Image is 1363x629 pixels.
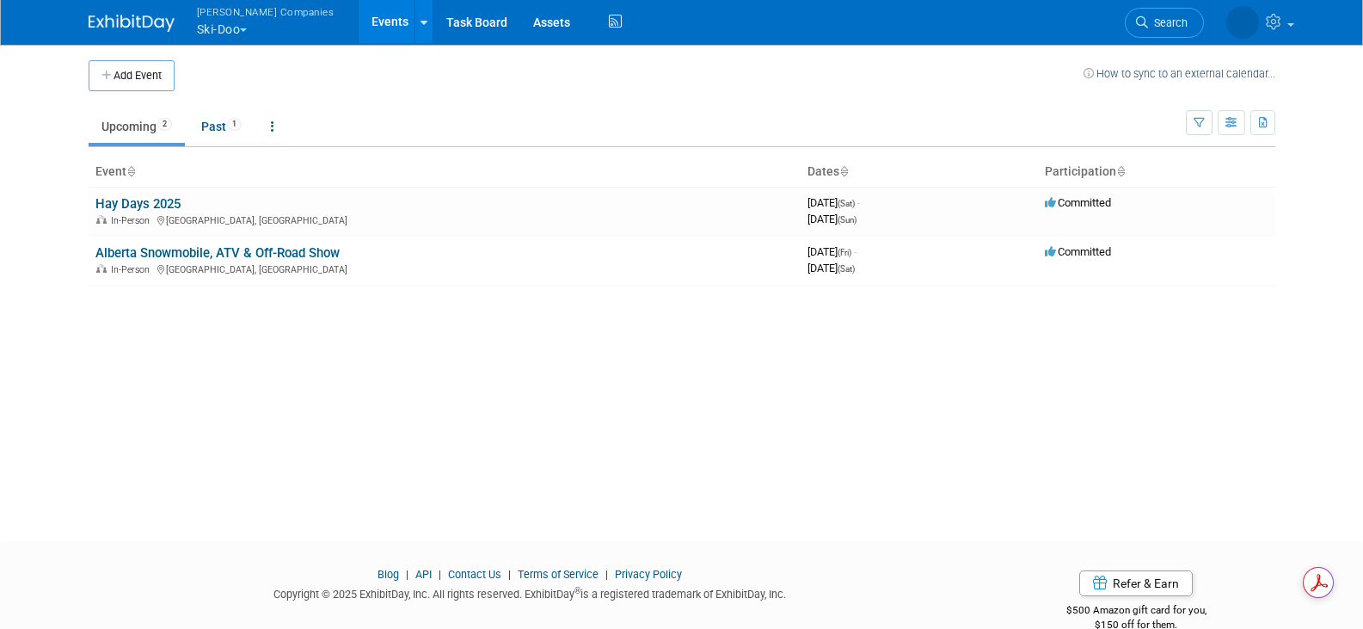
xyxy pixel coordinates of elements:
span: In-Person [111,215,155,226]
span: - [854,245,856,258]
span: In-Person [111,264,155,275]
span: 1 [227,118,242,131]
span: | [601,568,612,581]
img: In-Person Event [96,264,107,273]
a: Sort by Participation Type [1116,164,1125,178]
span: (Fri) [838,248,851,257]
span: - [857,196,860,209]
span: Committed [1045,196,1111,209]
span: (Sat) [838,264,855,274]
span: Search [1148,16,1188,29]
div: Copyright © 2025 ExhibitDay, Inc. All rights reserved. ExhibitDay is a registered trademark of Ex... [89,583,973,602]
img: Stephanie Johnson [1226,6,1259,39]
a: Alberta Snowmobile, ATV & Off-Road Show [95,245,340,261]
a: Upcoming2 [89,110,185,143]
sup: ® [574,586,580,595]
span: [DATE] [807,213,856,225]
a: Search [1125,8,1204,38]
span: (Sat) [838,199,855,208]
span: [DATE] [807,196,860,209]
a: Sort by Event Name [126,164,135,178]
a: Contact Us [448,568,501,581]
a: Blog [378,568,399,581]
a: Terms of Service [518,568,599,581]
span: 2 [157,118,172,131]
th: Event [89,157,801,187]
img: In-Person Event [96,215,107,224]
th: Participation [1038,157,1275,187]
a: Privacy Policy [615,568,682,581]
span: Committed [1045,245,1111,258]
a: Sort by Start Date [839,164,848,178]
div: [GEOGRAPHIC_DATA], [GEOGRAPHIC_DATA] [95,213,794,226]
a: How to sync to an external calendar... [1084,67,1275,80]
span: | [402,568,413,581]
span: | [434,568,445,581]
img: ExhibitDay [89,15,175,32]
th: Dates [801,157,1038,187]
span: [DATE] [807,245,856,258]
a: Refer & Earn [1079,570,1193,596]
span: (Sun) [838,215,856,225]
div: [GEOGRAPHIC_DATA], [GEOGRAPHIC_DATA] [95,262,794,275]
a: Past1 [188,110,255,143]
a: Hay Days 2025 [95,196,181,212]
button: Add Event [89,60,175,91]
span: [DATE] [807,262,855,274]
span: | [504,568,515,581]
span: [PERSON_NAME] Companies [197,3,335,21]
a: API [415,568,432,581]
